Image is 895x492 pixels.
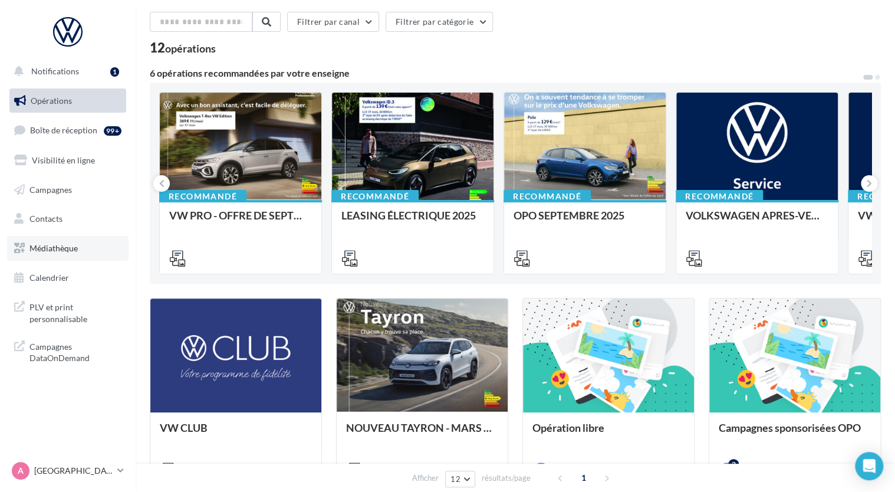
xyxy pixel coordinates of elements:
div: 12 [150,41,216,54]
div: Recommandé [159,190,246,203]
span: 12 [450,474,460,484]
p: [GEOGRAPHIC_DATA] [34,465,113,477]
button: Notifications 1 [7,59,124,84]
a: Calendrier [7,265,129,290]
span: Campagnes [29,184,72,194]
div: LEASING ÉLECTRIQUE 2025 [341,209,484,233]
span: Notifications [31,66,79,76]
div: Recommandé [676,190,763,203]
span: Médiathèque [29,243,78,253]
div: Opération libre [532,422,685,445]
div: 6 opérations recommandées par votre enseigne [150,68,862,78]
a: Boîte de réception99+ [7,117,129,143]
div: Recommandé [504,190,591,203]
span: Visibilité en ligne [32,155,95,165]
a: Médiathèque [7,236,129,261]
a: Contacts [7,206,129,231]
a: Campagnes DataOnDemand [7,334,129,369]
button: Filtrer par canal [287,12,379,32]
span: Campagnes DataOnDemand [29,339,121,364]
span: PLV et print personnalisable [29,299,121,324]
button: 12 [445,471,475,487]
a: A [GEOGRAPHIC_DATA] [9,460,126,482]
div: Campagnes sponsorisées OPO [719,422,871,445]
a: Opérations [7,88,129,113]
span: 1 [574,468,593,487]
a: Campagnes [7,178,129,202]
span: Afficher [412,473,439,484]
span: Opérations [31,96,72,106]
div: Open Intercom Messenger [855,452,883,480]
div: 1 [110,67,119,77]
span: Contacts [29,214,62,224]
div: VW PRO - OFFRE DE SEPTEMBRE 25 [169,209,312,233]
div: VW CLUB [160,422,312,445]
span: A [18,465,24,477]
div: 99+ [104,126,121,136]
div: OPO SEPTEMBRE 2025 [514,209,656,233]
a: PLV et print personnalisable [7,294,129,329]
span: Calendrier [29,273,69,283]
span: résultats/page [482,473,531,484]
div: NOUVEAU TAYRON - MARS 2025 [346,422,498,445]
div: opérations [165,43,216,54]
div: VOLKSWAGEN APRES-VENTE [686,209,828,233]
div: 2 [728,459,739,470]
a: Visibilité en ligne [7,148,129,173]
button: Filtrer par catégorie [386,12,493,32]
span: Boîte de réception [30,125,97,135]
div: Recommandé [331,190,419,203]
